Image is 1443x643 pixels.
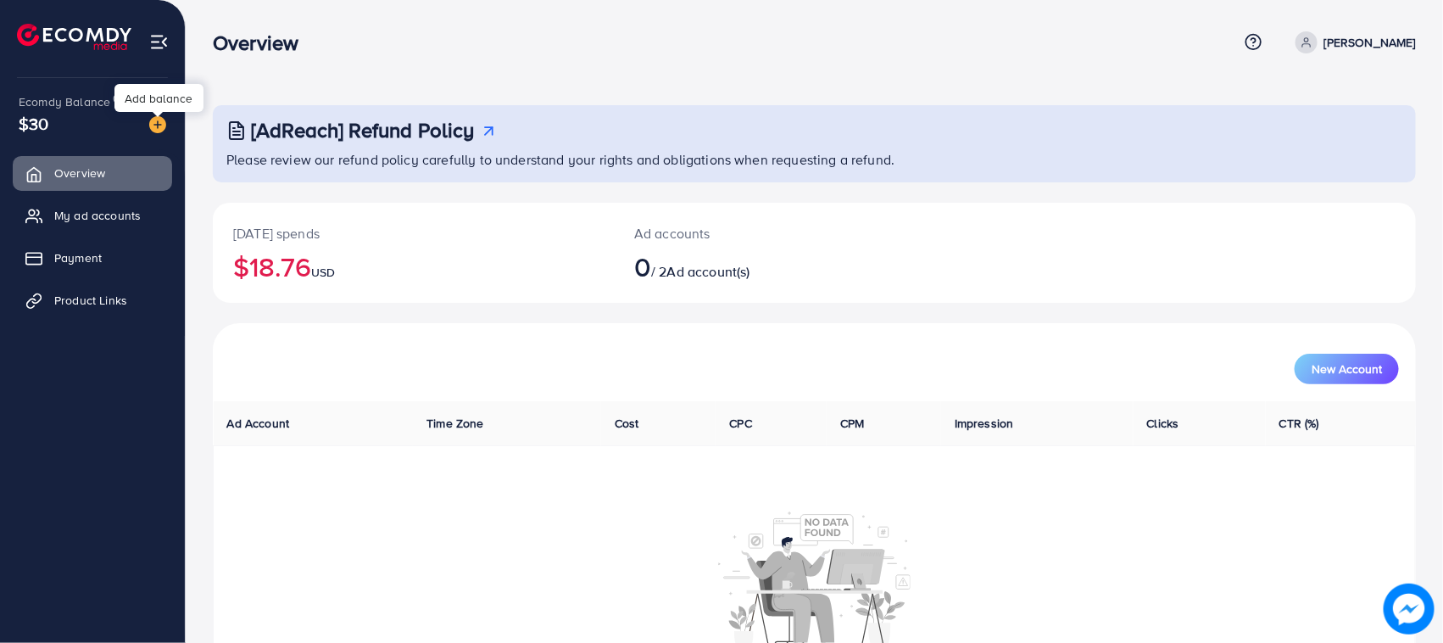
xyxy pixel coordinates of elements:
[729,415,751,432] span: CPC
[19,111,48,136] span: $30
[227,415,290,432] span: Ad Account
[19,93,110,110] span: Ecomdy Balance
[1295,354,1399,384] button: New Account
[233,250,593,282] h2: $18.76
[1147,415,1179,432] span: Clicks
[54,207,141,224] span: My ad accounts
[667,262,750,281] span: Ad account(s)
[226,149,1406,170] p: Please review our refund policy carefully to understand your rights and obligations when requesti...
[17,24,131,50] img: logo
[311,264,335,281] span: USD
[13,198,172,232] a: My ad accounts
[251,118,475,143] h3: [AdReach] Refund Policy
[955,415,1014,432] span: Impression
[149,32,169,52] img: menu
[54,249,102,266] span: Payment
[634,250,894,282] h2: / 2
[1324,32,1416,53] p: [PERSON_NAME]
[1384,584,1435,635] img: image
[213,31,312,55] h3: Overview
[54,165,105,182] span: Overview
[13,156,172,190] a: Overview
[426,415,483,432] span: Time Zone
[54,292,127,309] span: Product Links
[149,116,166,133] img: image
[840,415,864,432] span: CPM
[634,223,894,243] p: Ad accounts
[233,223,593,243] p: [DATE] spends
[1289,31,1416,53] a: [PERSON_NAME]
[615,415,639,432] span: Cost
[1279,415,1319,432] span: CTR (%)
[13,241,172,275] a: Payment
[13,283,172,317] a: Product Links
[114,84,203,112] div: Add balance
[1312,363,1382,375] span: New Account
[634,247,651,286] span: 0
